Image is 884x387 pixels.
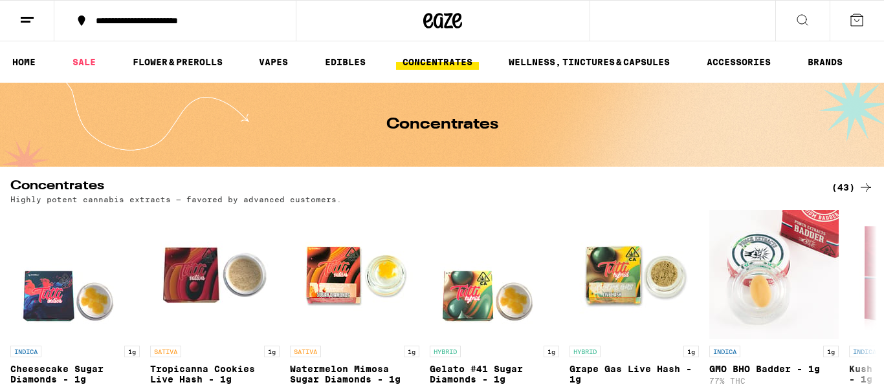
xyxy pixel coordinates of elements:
[396,54,479,70] a: CONCENTRATES
[430,210,559,339] img: Tutti - Gelato #41 Sugar Diamonds - 1g
[404,346,419,357] p: 1g
[709,377,839,385] p: 77% THC
[709,210,839,339] img: Punch Edibles - GMO BHO Badder - 1g
[700,54,777,70] a: ACCESSORIES
[849,346,880,357] p: INDICA
[126,54,229,70] a: FLOWER & PREROLLS
[318,54,372,70] a: EDIBLES
[709,364,839,374] p: GMO BHO Badder - 1g
[10,364,140,384] p: Cheesecake Sugar Diamonds - 1g
[430,364,559,384] p: Gelato #41 Sugar Diamonds - 1g
[544,346,559,357] p: 1g
[502,54,676,70] a: WELLNESS, TINCTURES & CAPSULES
[801,54,849,70] a: BRANDS
[66,54,102,70] a: SALE
[10,180,810,195] h2: Concentrates
[10,195,342,204] p: Highly potent cannabis extracts — favored by advanced customers.
[252,54,294,70] a: VAPES
[709,346,740,357] p: INDICA
[430,346,461,357] p: HYBRID
[124,346,140,357] p: 1g
[832,180,874,195] a: (43)
[150,364,280,384] p: Tropicanna Cookies Live Hash - 1g
[823,346,839,357] p: 1g
[569,364,699,384] p: Grape Gas Live Hash - 1g
[10,210,140,339] img: Tutti - Cheesecake Sugar Diamonds - 1g
[386,117,498,132] h1: Concentrates
[290,364,419,384] p: Watermelon Mimosa Sugar Diamonds - 1g
[10,346,41,357] p: INDICA
[150,346,181,357] p: SATIVA
[8,9,93,19] span: Hi. Need any help?
[290,210,419,339] img: Tutti - Watermelon Mimosa Sugar Diamonds - 1g
[683,346,699,357] p: 1g
[569,210,699,339] img: Tutti - Grape Gas Live Hash - 1g
[6,54,42,70] a: HOME
[569,346,601,357] p: HYBRID
[290,346,321,357] p: SATIVA
[264,346,280,357] p: 1g
[150,210,280,339] img: Tutti - Tropicanna Cookies Live Hash - 1g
